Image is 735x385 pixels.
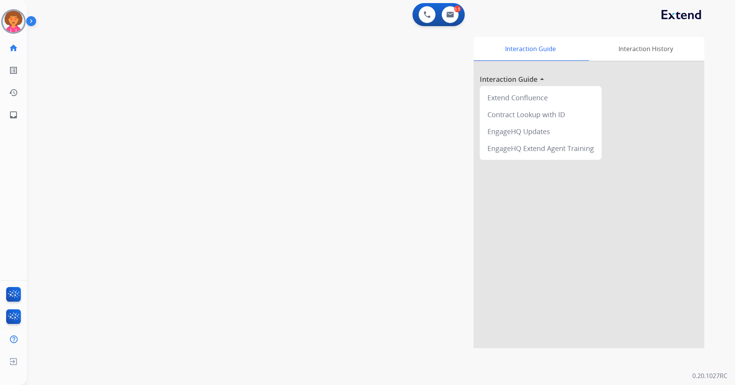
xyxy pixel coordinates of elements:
[9,66,18,75] mat-icon: list_alt
[9,110,18,119] mat-icon: inbox
[692,371,727,380] p: 0.20.1027RC
[483,140,599,157] div: EngageHQ Extend Agent Training
[474,37,587,61] div: Interaction Guide
[454,5,461,12] div: 0.5
[483,106,599,123] div: Contract Lookup with ID
[483,123,599,140] div: EngageHQ Updates
[587,37,704,61] div: Interaction History
[9,43,18,53] mat-icon: home
[9,88,18,97] mat-icon: history
[483,89,599,106] div: Extend Confluence
[3,11,24,32] img: avatar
